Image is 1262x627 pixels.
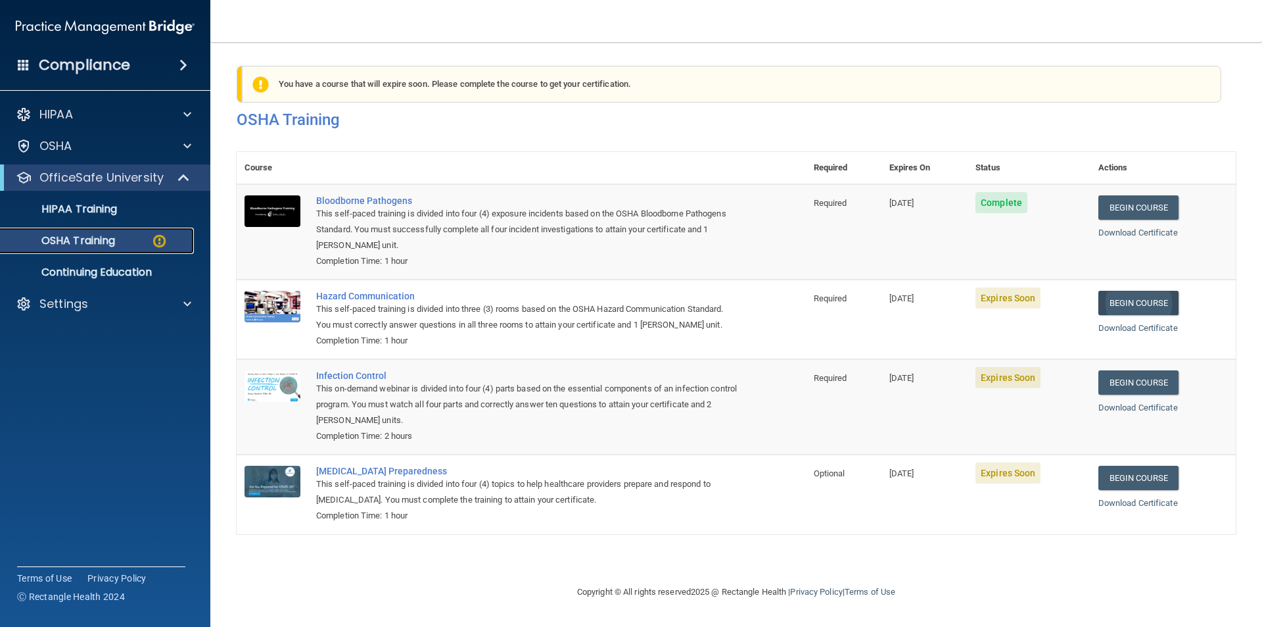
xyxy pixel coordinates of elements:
[39,138,72,154] p: OSHA
[1098,498,1178,508] a: Download Certificate
[968,152,1090,184] th: Status
[975,463,1040,484] span: Expires Soon
[889,293,914,303] span: [DATE]
[790,587,842,597] a: Privacy Policy
[814,198,847,208] span: Required
[9,234,115,247] p: OSHA Training
[975,192,1027,213] span: Complete
[316,508,740,524] div: Completion Time: 1 hour
[1098,195,1179,220] a: Begin Course
[316,206,740,253] div: This self-paced training is divided into four (4) exposure incidents based on the OSHA Bloodborne...
[39,56,130,74] h4: Compliance
[1098,323,1178,333] a: Download Certificate
[889,468,914,478] span: [DATE]
[814,293,847,303] span: Required
[316,466,740,476] a: [MEDICAL_DATA] Preparedness
[889,198,914,208] span: [DATE]
[316,476,740,508] div: This self-paced training is divided into four (4) topics to help healthcare providers prepare and...
[16,138,191,154] a: OSHA
[316,291,740,301] a: Hazard Communication
[889,373,914,383] span: [DATE]
[316,195,740,206] a: Bloodborne Pathogens
[16,296,191,312] a: Settings
[252,76,269,93] img: exclamation-circle-solid-warning.7ed2984d.png
[16,170,191,186] a: OfficeSafe University
[316,381,740,428] div: This on-demand webinar is divided into four (4) parts based on the essential components of an inf...
[39,170,164,186] p: OfficeSafe University
[237,111,1236,129] h4: OSHA Training
[975,367,1040,388] span: Expires Soon
[39,296,88,312] p: Settings
[1090,152,1236,184] th: Actions
[9,266,188,279] p: Continuing Education
[242,66,1221,103] div: You have a course that will expire soon. Please complete the course to get your certification.
[814,373,847,383] span: Required
[16,14,195,40] img: PMB logo
[16,107,191,122] a: HIPAA
[814,468,845,478] span: Optional
[1098,291,1179,315] a: Begin Course
[87,572,147,585] a: Privacy Policy
[9,203,117,216] p: HIPAA Training
[17,590,125,603] span: Ⓒ Rectangle Health 2024
[39,107,73,122] p: HIPAA
[1098,228,1178,238] a: Download Certificate
[806,152,881,184] th: Required
[316,428,740,444] div: Completion Time: 2 hours
[237,152,308,184] th: Course
[151,233,168,249] img: warning-circle.0cc9ac19.png
[845,587,895,597] a: Terms of Use
[975,288,1040,309] span: Expires Soon
[881,152,968,184] th: Expires On
[316,370,740,381] a: Infection Control
[17,572,72,585] a: Terms of Use
[1098,403,1178,413] a: Download Certificate
[316,253,740,269] div: Completion Time: 1 hour
[316,333,740,349] div: Completion Time: 1 hour
[1098,370,1179,395] a: Begin Course
[496,571,976,613] div: Copyright © All rights reserved 2025 @ Rectangle Health | |
[1098,466,1179,490] a: Begin Course
[316,301,740,333] div: This self-paced training is divided into three (3) rooms based on the OSHA Hazard Communication S...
